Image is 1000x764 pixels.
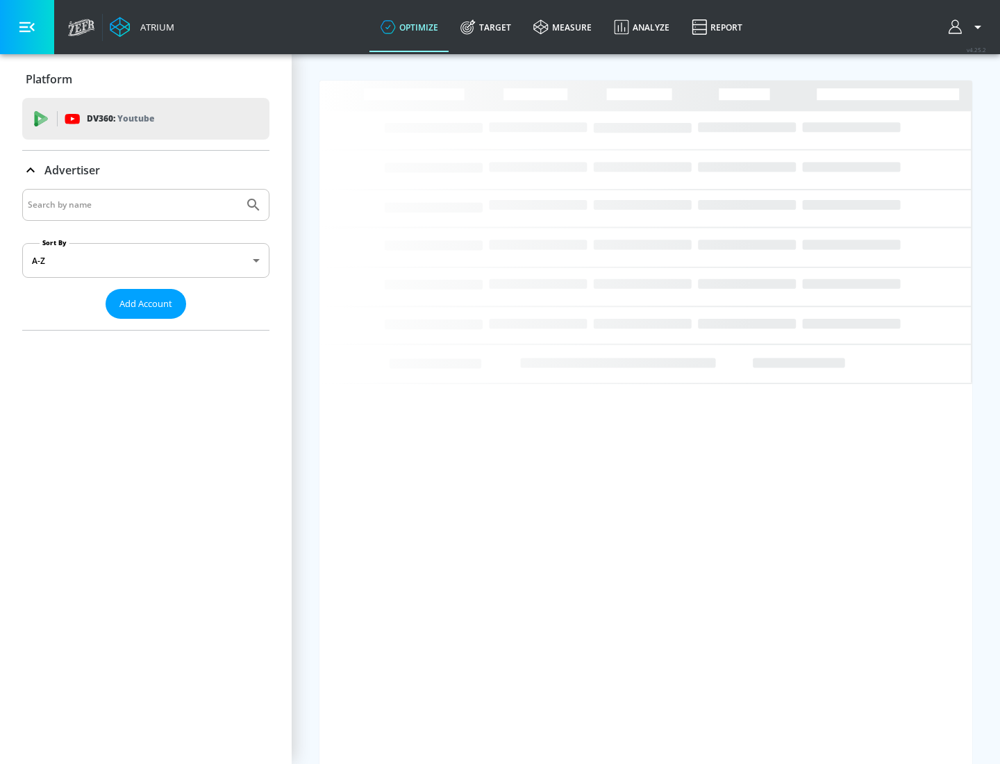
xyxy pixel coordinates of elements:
[603,2,681,52] a: Analyze
[135,21,174,33] div: Atrium
[967,46,986,53] span: v 4.25.2
[119,296,172,312] span: Add Account
[22,60,269,99] div: Platform
[22,243,269,278] div: A-Z
[22,319,269,330] nav: list of Advertiser
[87,111,154,126] p: DV360:
[117,111,154,126] p: Youtube
[110,17,174,38] a: Atrium
[44,163,100,178] p: Advertiser
[106,289,186,319] button: Add Account
[40,238,69,247] label: Sort By
[26,72,72,87] p: Platform
[369,2,449,52] a: optimize
[449,2,522,52] a: Target
[681,2,753,52] a: Report
[22,189,269,330] div: Advertiser
[22,151,269,190] div: Advertiser
[522,2,603,52] a: measure
[22,98,269,140] div: DV360: Youtube
[28,196,238,214] input: Search by name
